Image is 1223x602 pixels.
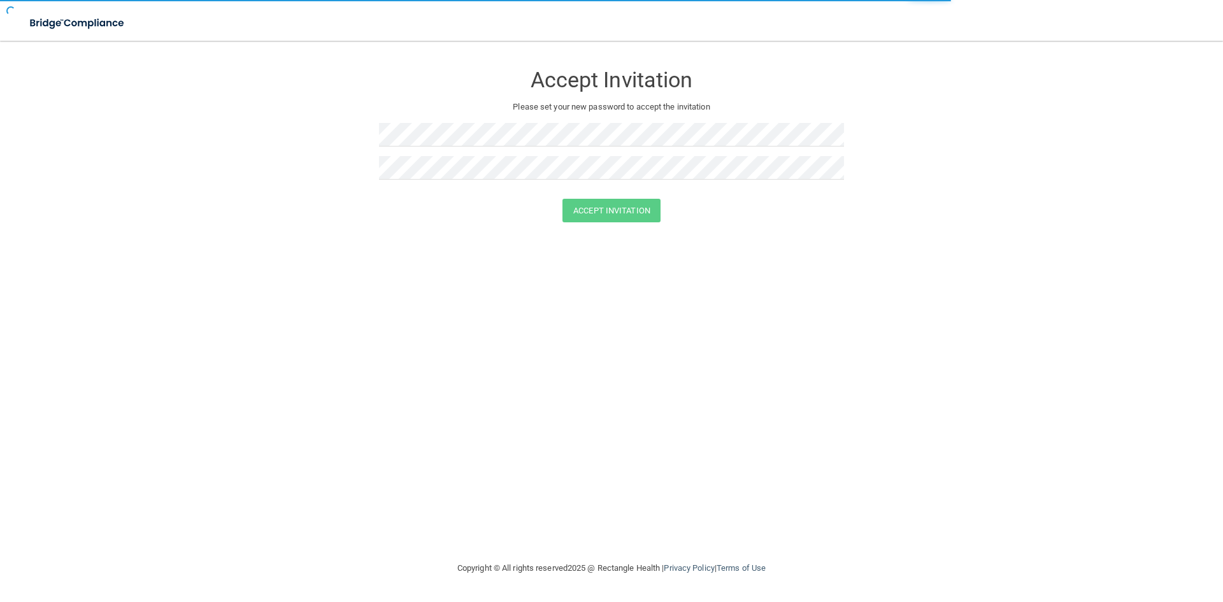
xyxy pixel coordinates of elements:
[664,563,714,573] a: Privacy Policy
[19,10,136,36] img: bridge_compliance_login_screen.278c3ca4.svg
[379,68,844,92] h3: Accept Invitation
[717,563,766,573] a: Terms of Use
[562,199,661,222] button: Accept Invitation
[389,99,834,115] p: Please set your new password to accept the invitation
[379,548,844,589] div: Copyright © All rights reserved 2025 @ Rectangle Health | |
